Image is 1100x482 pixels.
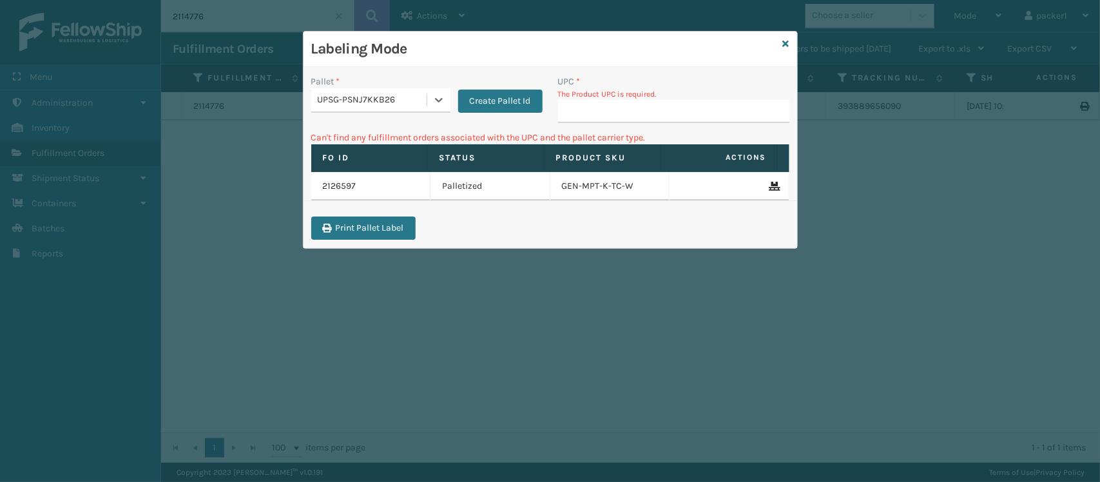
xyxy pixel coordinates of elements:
label: Pallet [311,75,340,88]
h3: Labeling Mode [311,39,778,59]
button: Print Pallet Label [311,217,416,240]
i: Remove From Pallet [769,182,777,191]
td: GEN-MPT-K-TC-W [550,172,670,200]
button: Create Pallet Id [458,90,543,113]
td: Palletized [430,172,550,200]
label: Status [439,152,532,164]
label: UPC [558,75,581,88]
label: Product SKU [556,152,649,164]
p: Can't find any fulfillment orders associated with the UPC and the pallet carrier type. [311,131,789,144]
a: 2126597 [323,180,356,193]
span: Actions [665,147,775,168]
p: The Product UPC is required. [558,88,789,100]
label: Fo Id [323,152,416,164]
div: UPSG-PSNJ7KKB26 [318,93,428,107]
